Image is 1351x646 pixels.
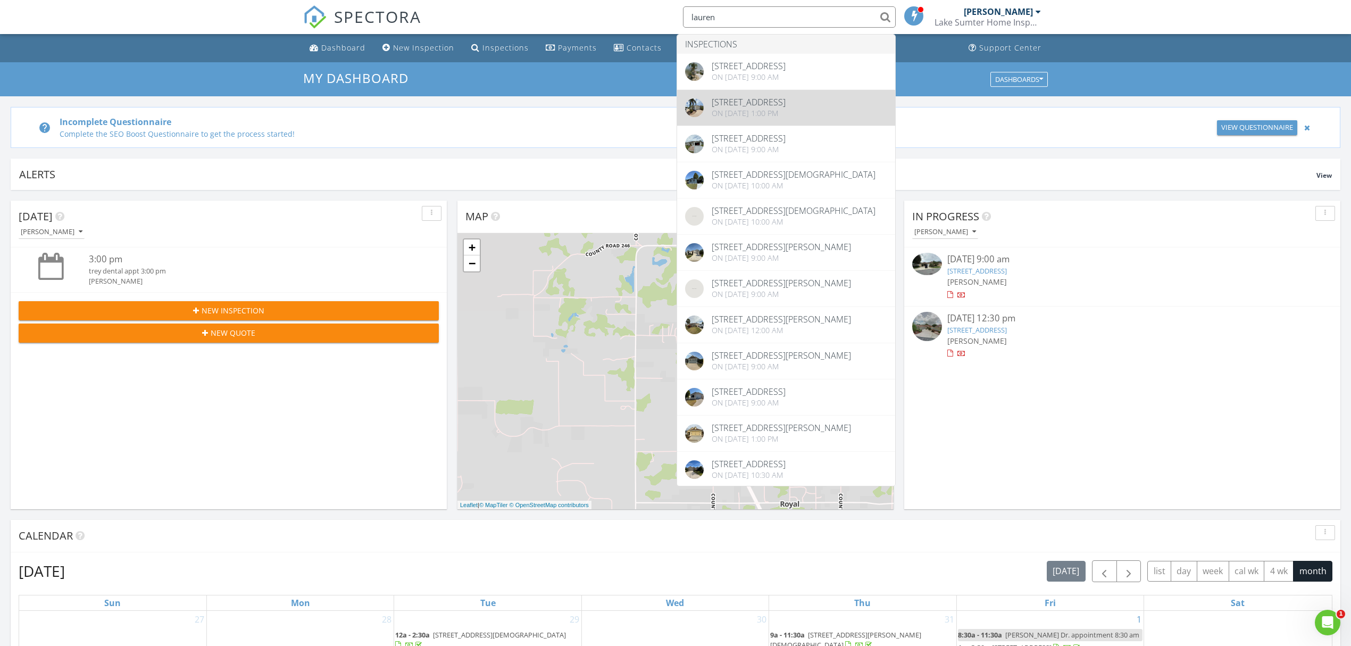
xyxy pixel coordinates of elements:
div: [STREET_ADDRESS][DEMOGRAPHIC_DATA] [712,170,875,179]
a: New Inspection [378,38,458,58]
img: streetview [685,62,704,81]
span: 9a - 11:30a [770,630,805,640]
button: list [1147,561,1171,582]
div: Dashboard [321,43,365,53]
div: [PERSON_NAME] [964,6,1033,17]
div: On [DATE] 9:00 am [712,145,786,154]
li: Inspections [677,35,895,54]
span: Map [465,209,488,223]
img: 8825750%2Fcover_photos%2FG9vkR3iwrBrFS3aRzPz1%2Foriginal.jpg [685,135,704,153]
a: Metrics [674,38,725,58]
span: My Dashboard [303,69,408,87]
a: © MapTiler [479,502,508,508]
a: Contacts [610,38,666,58]
div: [PERSON_NAME] [914,228,976,236]
span: [PERSON_NAME] [947,277,1007,287]
button: week [1197,561,1229,582]
a: Monday [289,595,312,610]
div: [STREET_ADDRESS] [712,460,786,468]
a: Friday [1043,595,1058,610]
div: On [DATE] 9:00 am [712,254,851,262]
a: Leaflet [460,502,478,508]
div: On [DATE] 10:30 am [712,471,786,479]
a: Wednesday [664,595,686,610]
img: 8036757%2Fcover_photos%2FpRZgVSFYx3wGQ9oP964p%2Foriginal.8036757-1738338636870 [685,388,704,407]
span: New Quote [211,327,255,338]
span: 12a - 2:30a [395,630,430,640]
div: On [DATE] 10:00 am [712,181,875,190]
a: Go to July 29, 2025 [568,611,581,628]
div: On [DATE] 9:00 am [712,73,786,81]
a: [STREET_ADDRESS] [947,266,1007,276]
span: In Progress [912,209,979,223]
img: 9315385%2Fcover_photos%2FP2fOrXqI4up5yoSZ8Zg4%2Fsmall.jpg [912,253,942,275]
button: [PERSON_NAME] [19,225,85,239]
a: © OpenStreetMap contributors [510,502,589,508]
div: trey dental appt 3:00 pm [89,266,404,276]
img: The Best Home Inspection Software - Spectora [303,5,327,29]
div: On [DATE] 1:00 pm [712,435,851,443]
div: New Inspection [393,43,454,53]
div: On [DATE] 10:00 am [712,218,875,226]
div: On [DATE] 9:00 am [712,362,851,371]
button: day [1171,561,1197,582]
div: 3:00 pm [89,253,404,266]
a: Go to July 28, 2025 [380,611,394,628]
div: On [DATE] 9:00 am [712,290,851,299]
div: Incomplete Questionnaire [60,115,1104,128]
img: streetview [685,279,704,298]
img: 8114757%2Fcover_photos%2FlahEeKgpb4QM57qJhUtI%2Foriginal.8114757-1739573150369 [685,316,704,334]
img: 7816593%2Fcover_photos%2FGS8TzeoRXj4QBYkg4MPG%2Foriginal.7816593-1733959078054 [685,424,704,443]
img: streetview [912,312,942,342]
button: 4 wk [1264,561,1294,582]
button: [DATE] [1047,561,1086,582]
span: SPECTORA [334,5,421,28]
div: [STREET_ADDRESS][PERSON_NAME] [712,315,851,324]
button: [PERSON_NAME] [912,225,978,239]
div: [STREET_ADDRESS] [712,387,786,396]
a: Go to July 27, 2025 [193,611,206,628]
a: View Questionnaire [1217,120,1297,135]
a: Thursday [852,595,873,610]
div: [STREET_ADDRESS] [712,98,786,106]
img: 7811697%2Fcover_photos%2FPUAefopO3kIdC0hJEAId%2Foriginal.7811697-1733763582947 [685,460,704,479]
a: Go to July 31, 2025 [943,611,956,628]
div: [STREET_ADDRESS][PERSON_NAME] [712,424,851,432]
div: [DATE] 12:30 pm [947,312,1297,325]
div: Complete the SEO Boost Questionnaire to get the process started! [60,128,1104,139]
a: Tuesday [478,595,498,610]
a: SPECTORA [303,14,421,37]
span: View [1316,171,1332,180]
a: Sunday [102,595,123,610]
span: Calendar [19,528,73,543]
div: Payments [558,43,597,53]
button: month [1293,561,1332,582]
div: On [DATE] 9:00 am [712,399,786,407]
img: 8053584%2Fcover_photos%2FBAFGIdcffLpwacCdA3tr%2Foriginal.8053584-1738880773162 [685,352,704,370]
div: [DATE] 9:00 am [947,253,1297,266]
button: cal wk [1229,561,1265,582]
div: Lake Sumter Home Inspections [935,17,1041,28]
img: 8716759%2Fcover_photos%2FNV9DHogBJpYaC6AVb2tA%2Foriginal.8716759-1747839247982 [685,171,704,189]
input: Search everything... [683,6,896,28]
div: On [DATE] 1:00 pm [712,109,786,118]
div: View Questionnaire [1221,122,1293,133]
div: On [DATE] 12:00 am [712,326,851,335]
span: [STREET_ADDRESS][DEMOGRAPHIC_DATA] [433,630,566,640]
a: [DATE] 9:00 am [STREET_ADDRESS] [PERSON_NAME] [912,253,1332,300]
div: Dashboards [995,76,1043,83]
div: Support Center [979,43,1041,53]
a: Zoom in [464,239,480,255]
i: help [38,121,51,134]
button: New Inspection [19,301,439,320]
a: [DATE] 12:30 pm [STREET_ADDRESS] [PERSON_NAME] [912,312,1332,359]
img: 8634986%2Fcover_photos%2FJKXKvjyhym4QooTmMrJF%2Foriginal.8634986-1746583475858 [685,243,704,262]
h2: [DATE] [19,560,65,582]
div: [PERSON_NAME] [89,276,404,286]
span: [PERSON_NAME] [947,336,1007,346]
div: [PERSON_NAME] [21,228,82,236]
div: [STREET_ADDRESS][DEMOGRAPHIC_DATA] [712,206,875,215]
a: [STREET_ADDRESS] [947,325,1007,335]
iframe: Intercom live chat [1315,610,1340,635]
a: Saturday [1229,595,1247,610]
